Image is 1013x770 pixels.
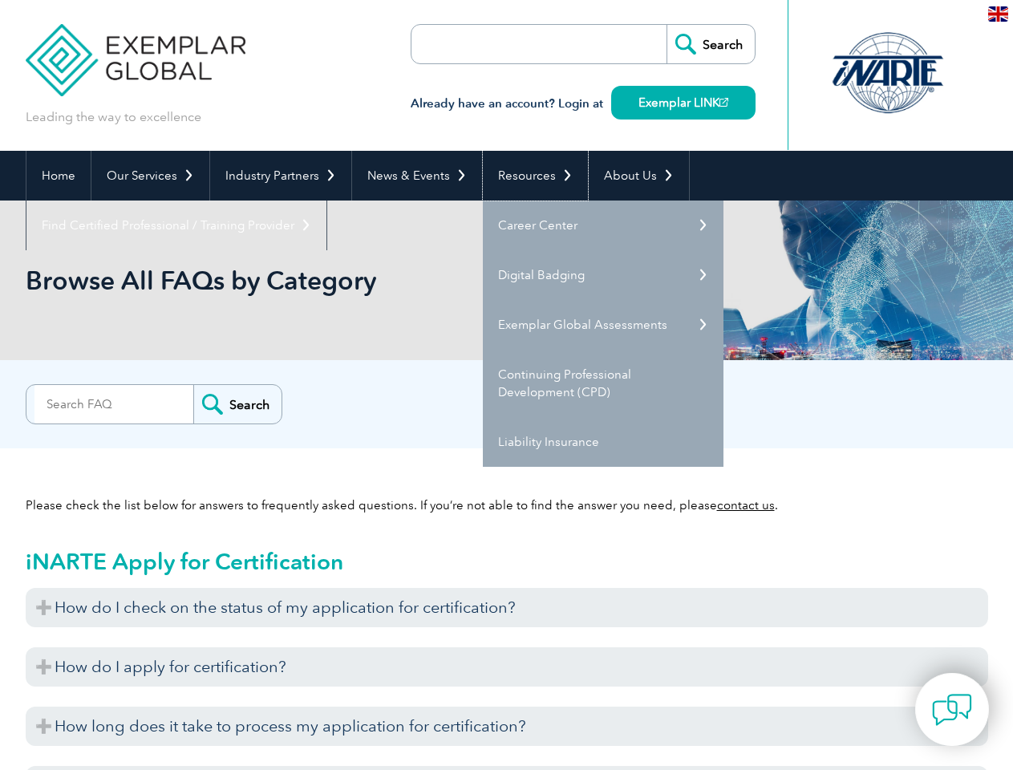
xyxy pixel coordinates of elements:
[719,98,728,107] img: open_square.png
[26,201,326,250] a: Find Certified Professional / Training Provider
[26,647,988,687] h3: How do I apply for certification?
[988,6,1008,22] img: en
[34,385,193,423] input: Search FAQ
[611,86,756,120] a: Exemplar LINK
[483,300,723,350] a: Exemplar Global Assessments
[26,707,988,746] h3: How long does it take to process my application for certification?
[932,690,972,730] img: contact-chat.png
[26,265,642,296] h1: Browse All FAQs by Category
[483,250,723,300] a: Digital Badging
[483,417,723,467] a: Liability Insurance
[26,588,988,627] h3: How do I check on the status of my application for certification?
[483,201,723,250] a: Career Center
[667,25,755,63] input: Search
[210,151,351,201] a: Industry Partners
[717,498,775,513] a: contact us
[589,151,689,201] a: About Us
[411,94,756,114] h3: Already have an account? Login at
[91,151,209,201] a: Our Services
[26,108,201,126] p: Leading the way to excellence
[26,549,988,574] h2: iNARTE Apply for Certification
[26,496,988,514] p: Please check the list below for answers to frequently asked questions. If you’re not able to find...
[26,151,91,201] a: Home
[193,385,282,423] input: Search
[483,350,723,417] a: Continuing Professional Development (CPD)
[352,151,482,201] a: News & Events
[483,151,588,201] a: Resources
